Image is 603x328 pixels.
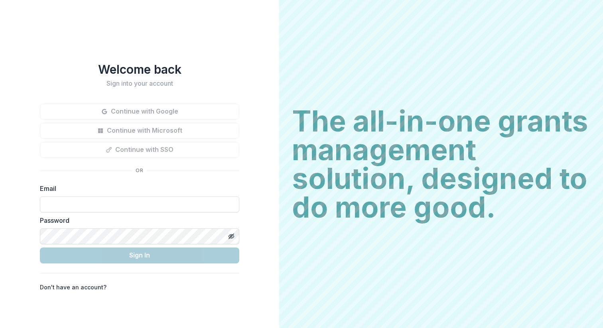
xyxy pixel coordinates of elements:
label: Password [40,216,235,225]
button: Continue with Microsoft [40,123,239,139]
button: Continue with SSO [40,142,239,158]
button: Continue with Google [40,104,239,120]
button: Sign In [40,247,239,263]
p: Don't have an account? [40,283,106,291]
h1: Welcome back [40,62,239,77]
label: Email [40,184,235,193]
button: Toggle password visibility [225,230,238,243]
h2: Sign into your account [40,80,239,87]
